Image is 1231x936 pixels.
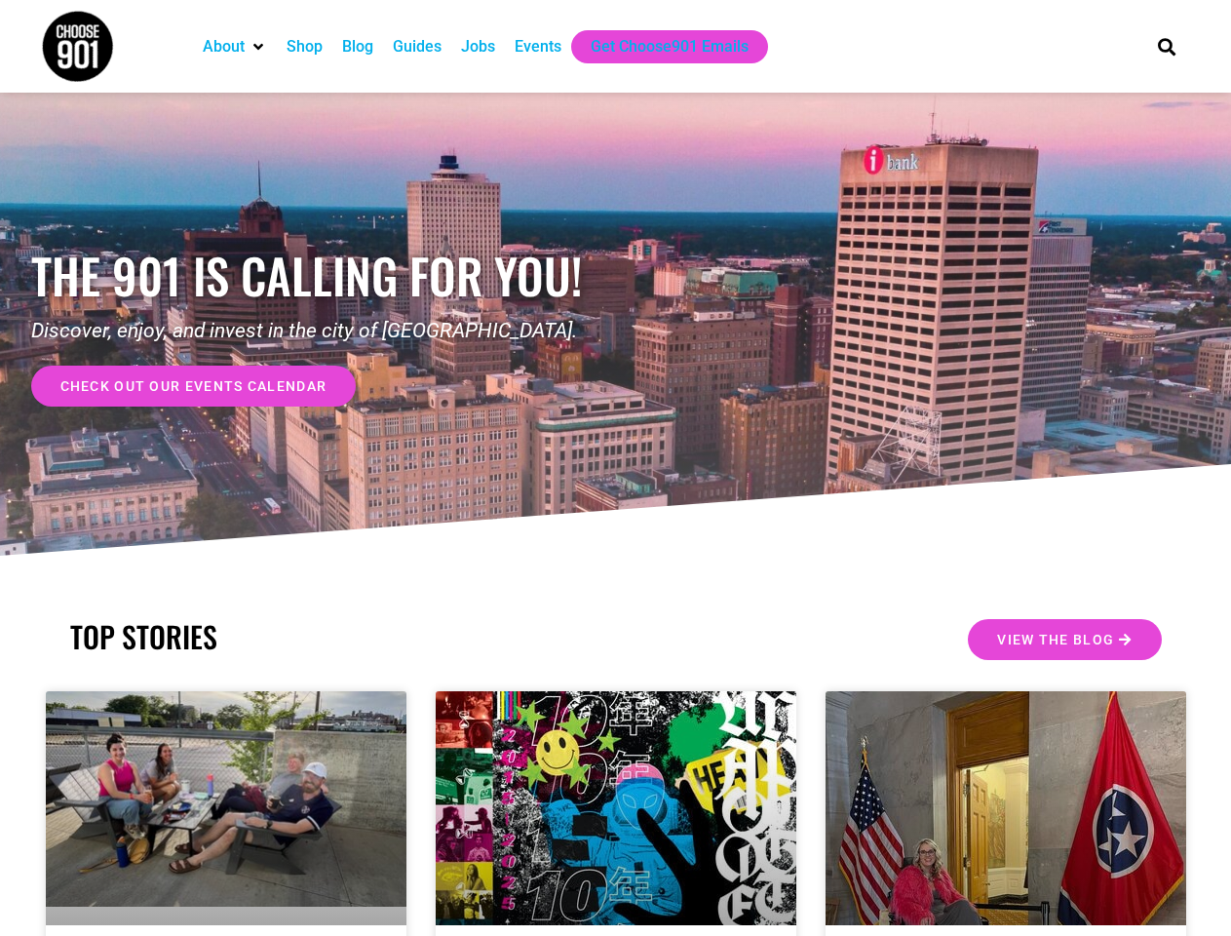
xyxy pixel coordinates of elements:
a: Blog [342,35,373,58]
a: Four people sit around a small outdoor table with drinks and snacks, smiling at the camera on a p... [46,691,406,925]
a: Poster for UNAPOLOGETIC.10 event featuring vibrant graphics, performer lineup, and details—set fo... [436,691,796,925]
h2: TOP STORIES [70,619,606,654]
h1: the 901 is calling for you! [31,247,616,304]
span: View the Blog [997,633,1114,646]
nav: Main nav [193,30,1125,63]
a: Jobs [461,35,495,58]
div: Search [1150,30,1182,62]
a: Get Choose901 Emails [591,35,749,58]
a: View the Blog [968,619,1161,660]
a: Guides [393,35,442,58]
a: Events [515,35,561,58]
a: Shop [287,35,323,58]
a: A person in a wheelchair, wearing a pink jacket, sits between the U.S. flag and the Tennessee sta... [826,691,1186,925]
div: About [193,30,277,63]
span: check out our events calendar [60,379,327,393]
p: Discover, enjoy, and invest in the city of [GEOGRAPHIC_DATA]. [31,316,616,347]
a: About [203,35,245,58]
a: check out our events calendar [31,366,357,407]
